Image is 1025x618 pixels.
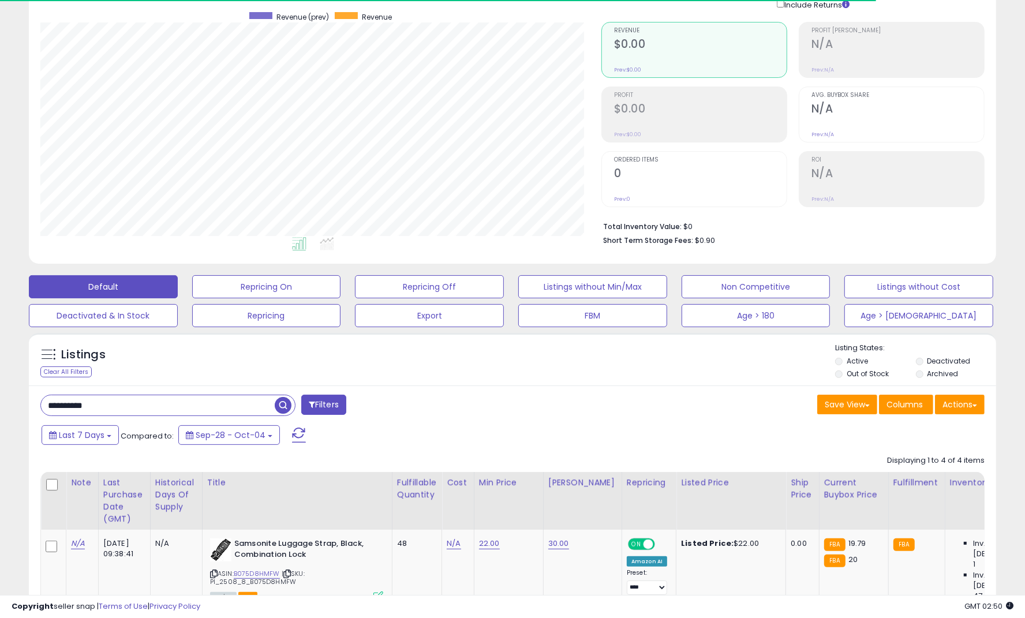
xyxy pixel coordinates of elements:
[791,477,814,501] div: Ship Price
[653,540,672,549] span: OFF
[844,304,993,327] button: Age > [DEMOGRAPHIC_DATA]
[848,554,858,565] span: 20
[397,538,433,549] div: 48
[155,538,193,549] div: N/A
[811,66,834,73] small: Prev: N/A
[29,304,178,327] button: Deactivated & In Stock
[824,477,884,501] div: Current Buybox Price
[893,538,915,551] small: FBA
[964,601,1013,612] span: 2025-10-13 02:50 GMT
[61,347,106,363] h5: Listings
[479,477,538,489] div: Min Price
[973,591,982,601] span: 47
[927,356,971,366] label: Deactivated
[681,477,781,489] div: Listed Price
[848,538,866,549] span: 19.79
[603,219,976,233] li: $0
[887,455,985,466] div: Displaying 1 to 4 of 4 items
[192,275,341,298] button: Repricing On
[603,235,693,245] b: Short Term Storage Fees:
[121,430,174,441] span: Compared to:
[811,28,984,34] span: Profit [PERSON_NAME]
[879,395,933,414] button: Columns
[614,66,641,73] small: Prev: $0.00
[811,167,984,182] h2: N/A
[835,343,996,354] p: Listing States:
[614,38,787,53] h2: $0.00
[973,559,975,570] span: 1
[355,275,504,298] button: Repricing Off
[681,538,734,549] b: Listed Price:
[629,540,644,549] span: ON
[238,592,258,602] span: FBA
[627,477,671,489] div: Repricing
[811,38,984,53] h2: N/A
[12,601,200,612] div: seller snap | |
[234,569,280,579] a: B075D8HMFW
[893,477,940,489] div: Fulfillment
[927,369,959,379] label: Archived
[935,395,985,414] button: Actions
[811,102,984,118] h2: N/A
[817,395,877,414] button: Save View
[210,569,305,586] span: | SKU: PI_2508_8_B075D8HMFW
[207,477,387,489] div: Title
[824,555,846,567] small: FBA
[811,131,834,138] small: Prev: N/A
[518,304,667,327] button: FBM
[614,157,787,163] span: Ordered Items
[847,356,868,366] label: Active
[811,157,984,163] span: ROI
[42,425,119,445] button: Last 7 Days
[614,92,787,99] span: Profit
[234,538,375,563] b: Samsonite Luggage Strap, Black, Combination Lock
[824,538,846,551] small: FBA
[886,399,923,410] span: Columns
[178,425,280,445] button: Sep-28 - Oct-04
[518,275,667,298] button: Listings without Min/Max
[192,304,341,327] button: Repricing
[614,196,630,203] small: Prev: 0
[695,235,715,246] span: $0.90
[71,538,85,549] a: N/A
[362,12,392,22] span: Revenue
[627,556,667,567] div: Amazon AI
[614,167,787,182] h2: 0
[627,569,667,595] div: Preset:
[59,429,104,441] span: Last 7 Days
[12,601,54,612] strong: Copyright
[603,222,682,231] b: Total Inventory Value:
[210,538,383,600] div: ASIN:
[847,369,889,379] label: Out of Stock
[811,92,984,99] span: Avg. Buybox Share
[103,477,145,525] div: Last Purchase Date (GMT)
[155,477,197,513] div: Historical Days Of Supply
[682,275,831,298] button: Non Competitive
[791,538,810,549] div: 0.00
[844,275,993,298] button: Listings without Cost
[811,196,834,203] small: Prev: N/A
[196,429,265,441] span: Sep-28 - Oct-04
[103,538,141,559] div: [DATE] 09:38:41
[681,538,777,549] div: $22.00
[355,304,504,327] button: Export
[447,477,469,489] div: Cost
[614,28,787,34] span: Revenue
[447,538,461,549] a: N/A
[40,366,92,377] div: Clear All Filters
[548,538,569,549] a: 30.00
[614,131,641,138] small: Prev: $0.00
[276,12,329,22] span: Revenue (prev)
[479,538,500,549] a: 22.00
[71,477,93,489] div: Note
[614,102,787,118] h2: $0.00
[548,477,617,489] div: [PERSON_NAME]
[397,477,437,501] div: Fulfillable Quantity
[682,304,831,327] button: Age > 180
[99,601,148,612] a: Terms of Use
[29,275,178,298] button: Default
[210,538,231,561] img: 41GT8sZMkpL._SL40_.jpg
[149,601,200,612] a: Privacy Policy
[210,592,237,602] span: All listings currently available for purchase on Amazon
[301,395,346,415] button: Filters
